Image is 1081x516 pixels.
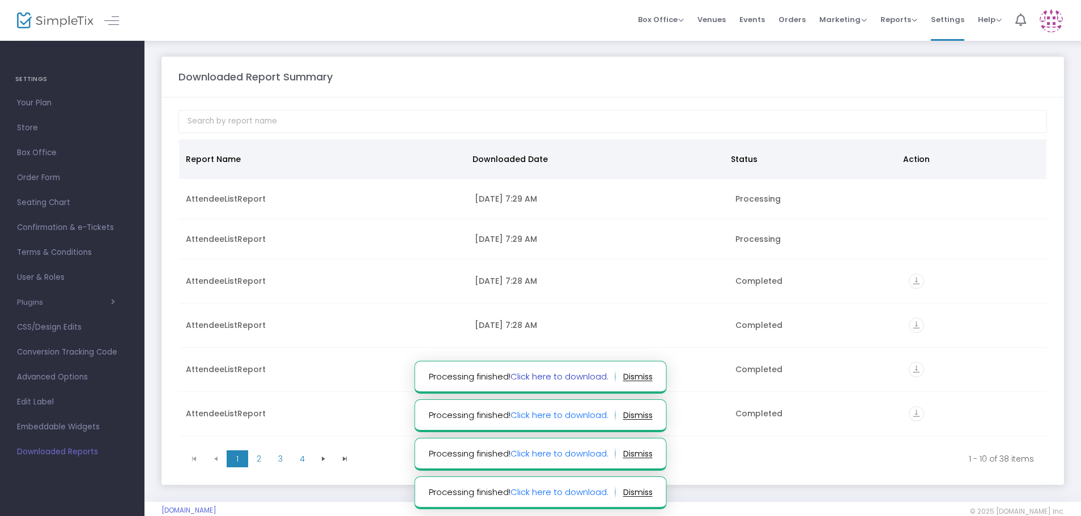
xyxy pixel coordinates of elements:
div: 8/25/2025 7:29 AM [475,233,721,245]
span: Processing finished! [429,447,616,460]
a: Click here to download. [510,370,608,382]
a: Click here to download. [510,409,608,421]
div: https://go.SimpleTix.com/kh0ll [909,406,1040,421]
span: Page 1 [227,450,248,467]
div: Completed [735,364,895,375]
span: Processing finished! [429,370,616,383]
span: Page 2 [248,450,270,467]
span: Marketing [819,14,867,25]
span: Box Office [638,14,684,25]
div: 8/25/2025 7:28 AM [475,275,721,287]
span: Orders [778,5,806,34]
m-panel-title: Downloaded Report Summary [178,69,333,84]
div: Completed [735,319,895,331]
a: vertical_align_bottom [909,277,924,288]
div: AttendeeListReport [186,319,461,331]
th: Report Name [179,139,466,179]
i: vertical_align_bottom [909,318,924,333]
span: Go to the next page [313,450,334,467]
span: Advanced Options [17,370,127,385]
div: https://go.SimpleTix.com/i76ts [909,274,1040,289]
div: 8/25/2025 7:29 AM [475,193,721,204]
span: Go to the last page [341,454,350,463]
div: AttendeeListReport [186,233,461,245]
th: Action [896,139,1040,179]
i: vertical_align_bottom [909,274,924,289]
span: Events [739,5,765,34]
span: Go to the last page [334,450,356,467]
div: Data table [179,139,1046,445]
span: Settings [931,5,964,34]
span: Edit Label [17,395,127,410]
div: Processing [735,193,895,204]
a: vertical_align_bottom [909,410,924,421]
span: User & Roles [17,270,127,285]
div: AttendeeListReport [186,364,461,375]
span: Downloaded Reports [17,445,127,459]
span: Reports [880,14,917,25]
i: vertical_align_bottom [909,406,924,421]
div: Processing [735,233,895,245]
span: Processing finished! [429,486,616,499]
span: Conversion Tracking Code [17,345,127,360]
a: Click here to download. [510,447,608,459]
a: vertical_align_bottom [909,365,924,377]
button: Plugins [17,298,115,307]
span: Embeddable Widgets [17,420,127,434]
div: AttendeeListReport [186,408,461,419]
button: dismiss [623,368,653,386]
span: Your Plan [17,96,127,110]
a: vertical_align_bottom [909,321,924,332]
span: © 2025 [DOMAIN_NAME] Inc. [970,507,1064,516]
span: Terms & Conditions [17,245,127,260]
span: Help [978,14,1002,25]
div: 8/25/2025 7:28 AM [475,319,721,331]
th: Status [724,139,896,179]
i: vertical_align_bottom [909,362,924,377]
span: Go to the next page [319,454,328,463]
span: Store [17,121,127,135]
th: Downloaded Date [466,139,724,179]
span: Box Office [17,146,127,160]
span: Page 3 [270,450,291,467]
div: Completed [735,408,895,419]
span: Page 4 [291,450,313,467]
span: Confirmation & e-Tickets [17,220,127,235]
button: dismiss [623,445,653,463]
span: Processing finished! [429,409,616,422]
div: Completed [735,275,895,287]
div: AttendeeListReport [186,193,461,204]
h4: SETTINGS [15,68,129,91]
a: [DOMAIN_NAME] [161,506,216,515]
div: https://go.SimpleTix.com/ckbbk [909,362,1040,377]
span: CSS/Design Edits [17,320,127,335]
kendo-pager-info: 1 - 10 of 38 items [364,453,1034,464]
span: Venues [697,5,726,34]
div: AttendeeListReport [186,275,461,287]
span: Order Form [17,170,127,185]
span: Seating Chart [17,195,127,210]
button: dismiss [623,483,653,501]
input: Search by report name [178,110,1047,133]
div: https://go.SimpleTix.com/je8db [909,318,1040,333]
button: dismiss [623,406,653,424]
a: Click here to download. [510,486,608,498]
